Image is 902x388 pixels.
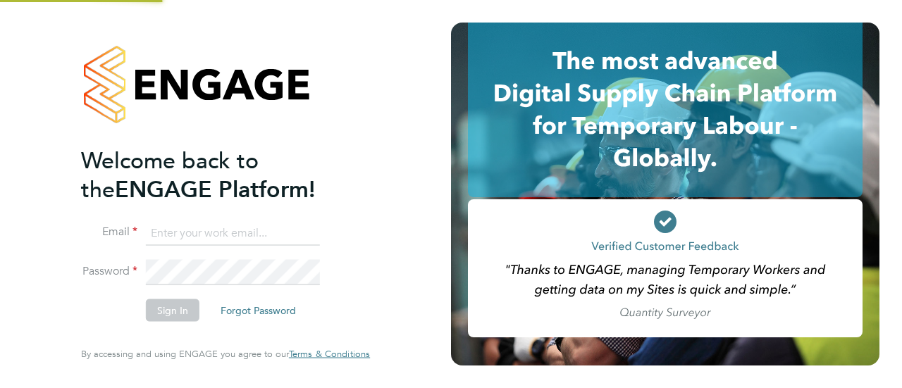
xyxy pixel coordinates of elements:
span: By accessing and using ENGAGE you agree to our [81,348,370,360]
button: Sign In [146,299,199,322]
span: Terms & Conditions [289,348,370,360]
span: Welcome back to the [81,146,259,203]
label: Password [81,264,137,279]
a: Terms & Conditions [289,349,370,360]
h2: ENGAGE Platform! [81,146,356,204]
button: Forgot Password [209,299,307,322]
input: Enter your work email... [146,220,320,246]
label: Email [81,225,137,239]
